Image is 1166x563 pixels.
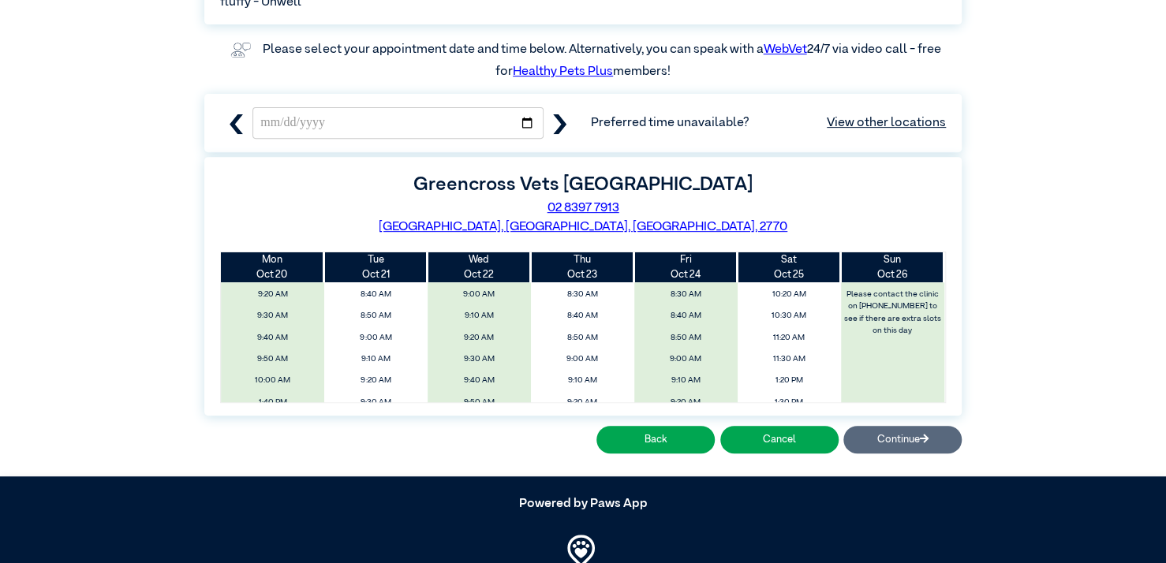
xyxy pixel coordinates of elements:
span: 8:30 AM [638,285,733,304]
span: 9:20 AM [535,393,630,412]
a: [GEOGRAPHIC_DATA], [GEOGRAPHIC_DATA], [GEOGRAPHIC_DATA], 2770 [379,221,787,233]
span: 10:20 AM [742,285,836,304]
th: Oct 23 [531,252,634,282]
span: 9:40 AM [226,329,320,347]
span: 9:00 AM [638,350,733,368]
span: 9:10 AM [329,350,424,368]
span: 9:10 AM [535,371,630,390]
span: 9:10 AM [432,307,526,325]
span: 8:40 AM [535,307,630,325]
span: 9:40 AM [432,371,526,390]
span: 1:40 PM [226,393,320,412]
h5: Powered by Paws App [204,497,962,512]
a: WebVet [763,43,806,56]
span: 9:00 AM [432,285,526,304]
th: Oct 21 [324,252,428,282]
button: Back [596,426,715,453]
span: 9:30 AM [329,393,424,412]
span: 9:50 AM [432,393,526,412]
span: 8:40 AM [329,285,424,304]
label: Please contact the clinic on [PHONE_NUMBER] to see if there are extra slots on this day [842,285,943,340]
span: 1:20 PM [742,371,836,390]
span: 8:50 AM [535,329,630,347]
label: Greencross Vets [GEOGRAPHIC_DATA] [413,175,753,194]
span: 8:40 AM [638,307,733,325]
a: 02 8397 7913 [547,202,619,214]
th: Oct 24 [634,252,738,282]
span: 8:50 AM [329,307,424,325]
button: Cancel [720,426,839,453]
span: 11:30 AM [742,350,836,368]
span: 9:20 AM [638,393,733,412]
span: 9:30 AM [432,350,526,368]
th: Oct 26 [841,252,944,282]
span: 1:30 PM [742,393,836,412]
span: 9:20 AM [226,285,320,304]
span: 9:30 AM [226,307,320,325]
span: Preferred time unavailable? [591,114,946,132]
img: vet [226,37,256,62]
span: 9:20 AM [432,329,526,347]
th: Oct 20 [221,252,324,282]
a: View other locations [827,114,946,132]
span: 9:10 AM [638,371,733,390]
span: 9:00 AM [535,350,630,368]
span: 10:30 AM [742,307,836,325]
span: 11:20 AM [742,329,836,347]
th: Oct 25 [738,252,841,282]
label: Please select your appointment date and time below. Alternatively, you can speak with a 24/7 via ... [263,43,943,78]
th: Oct 22 [428,252,531,282]
span: 8:30 AM [535,285,630,304]
span: 8:50 AM [638,329,733,347]
span: 10:00 AM [226,371,320,390]
span: 9:00 AM [329,329,424,347]
span: 9:50 AM [226,350,320,368]
a: Healthy Pets Plus [513,65,613,78]
span: 9:20 AM [329,371,424,390]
